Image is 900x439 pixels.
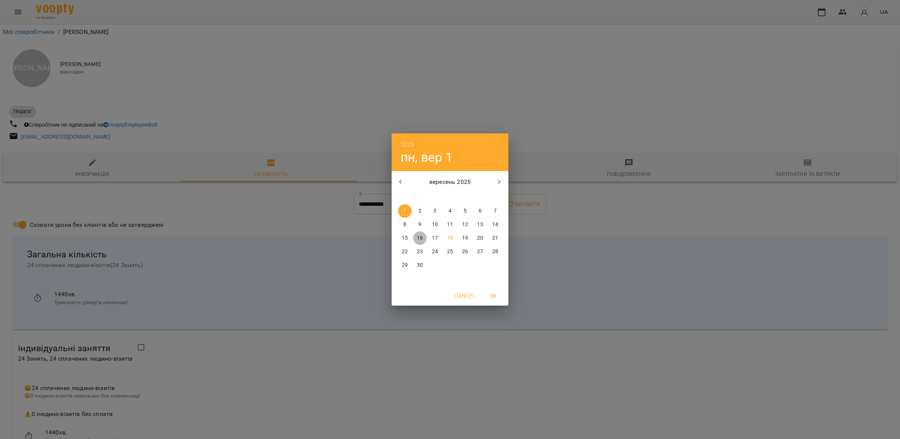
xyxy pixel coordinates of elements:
[479,207,482,215] p: 6
[413,245,427,259] button: 23
[462,248,468,255] p: 26
[410,177,491,187] p: вересень 2025
[432,248,438,255] p: 24
[428,245,442,259] button: 24
[462,221,468,228] p: 12
[473,231,487,245] button: 20
[403,207,406,215] p: 1
[473,218,487,231] button: 13
[398,193,412,200] span: пн
[428,231,442,245] button: 17
[418,207,421,215] p: 2
[443,193,457,200] span: чт
[402,248,408,255] p: 22
[458,231,472,245] button: 19
[447,248,453,255] p: 25
[417,248,423,255] p: 23
[413,204,427,218] button: 2
[488,204,502,218] button: 7
[413,218,427,231] button: 9
[488,193,502,200] span: нд
[398,231,412,245] button: 15
[492,221,498,228] p: 14
[458,204,472,218] button: 5
[428,193,442,200] span: ср
[484,291,502,300] span: OK
[413,231,427,245] button: 16
[492,248,498,255] p: 28
[494,207,497,215] p: 7
[398,259,412,272] button: 29
[428,204,442,218] button: 3
[443,245,457,259] button: 25
[473,245,487,259] button: 27
[447,221,453,228] p: 11
[477,234,483,242] p: 20
[473,193,487,200] span: сб
[464,207,467,215] p: 5
[417,234,423,242] p: 16
[473,204,487,218] button: 6
[401,139,415,150] button: 2025
[488,218,502,231] button: 14
[443,218,457,231] button: 11
[462,234,468,242] p: 19
[443,231,457,245] button: 18
[443,204,457,218] button: 4
[458,245,472,259] button: 26
[402,234,408,242] p: 15
[458,193,472,200] span: пт
[402,262,408,269] p: 29
[417,262,423,269] p: 30
[401,150,453,165] button: пн, вер 1
[452,289,478,303] button: Cancel
[413,259,427,272] button: 30
[447,234,453,242] p: 18
[481,289,505,303] button: OK
[492,234,498,242] p: 21
[432,221,438,228] p: 10
[398,204,412,218] button: 1
[398,218,412,231] button: 8
[418,221,421,228] p: 9
[403,221,406,228] p: 8
[413,193,427,200] span: вт
[448,207,452,215] p: 4
[455,291,475,300] span: Cancel
[433,207,436,215] p: 3
[488,231,502,245] button: 21
[428,218,442,231] button: 10
[477,248,483,255] p: 27
[458,218,472,231] button: 12
[398,245,412,259] button: 22
[488,245,502,259] button: 28
[477,221,483,228] p: 13
[432,234,438,242] p: 17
